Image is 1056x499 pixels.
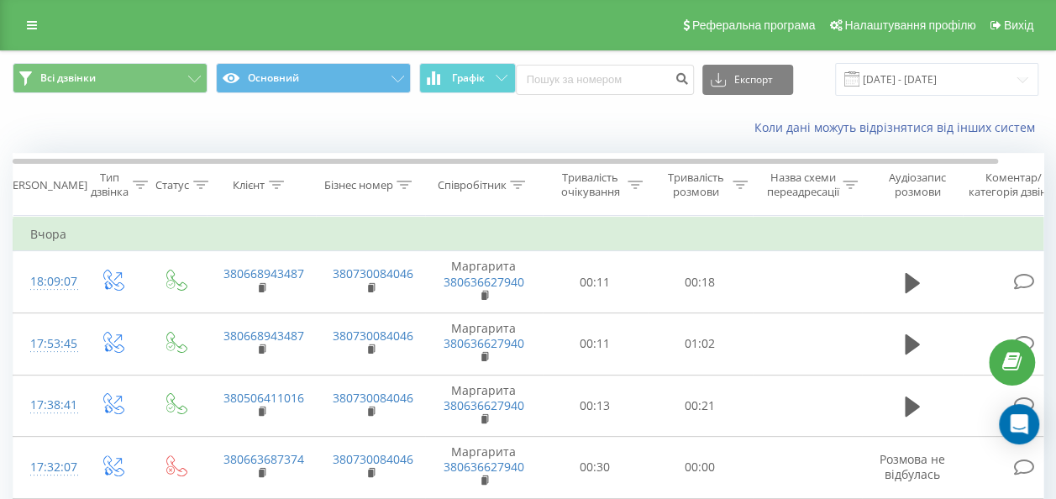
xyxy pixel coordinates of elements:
[333,390,413,406] a: 380730084046
[30,265,64,298] div: 18:09:07
[333,451,413,467] a: 380730084046
[30,451,64,484] div: 17:32:07
[333,328,413,344] a: 380730084046
[1004,18,1033,32] span: Вихід
[844,18,975,32] span: Налаштування профілю
[999,404,1039,444] div: Open Intercom Messenger
[543,313,648,375] td: 00:11
[155,178,189,192] div: Статус
[648,313,753,375] td: 01:02
[648,437,753,499] td: 00:00
[444,335,524,351] a: 380636627940
[452,72,485,84] span: Графік
[702,65,793,95] button: Експорт
[30,328,64,360] div: 17:53:45
[91,171,129,199] div: Тип дзвінка
[425,313,543,375] td: Маргарита
[40,71,96,85] span: Всі дзвінки
[425,375,543,437] td: Маргарита
[648,375,753,437] td: 00:21
[766,171,838,199] div: Назва схеми переадресації
[3,178,87,192] div: [PERSON_NAME]
[648,251,753,313] td: 00:18
[876,171,958,199] div: Аудіозапис розмови
[437,178,506,192] div: Співробітник
[880,451,945,482] span: Розмова не відбулась
[233,178,265,192] div: Клієнт
[419,63,516,93] button: Графік
[223,265,304,281] a: 380668943487
[425,251,543,313] td: Маргарита
[543,437,648,499] td: 00:30
[223,328,304,344] a: 380668943487
[754,119,1043,135] a: Коли дані можуть відрізнятися вiд інших систем
[543,375,648,437] td: 00:13
[662,171,728,199] div: Тривалість розмови
[543,251,648,313] td: 00:11
[692,18,816,32] span: Реферальна програма
[333,265,413,281] a: 380730084046
[557,171,623,199] div: Тривалість очікування
[444,459,524,475] a: 380636627940
[444,274,524,290] a: 380636627940
[223,451,304,467] a: 380663687374
[323,178,392,192] div: Бізнес номер
[516,65,694,95] input: Пошук за номером
[13,63,208,93] button: Всі дзвінки
[444,397,524,413] a: 380636627940
[216,63,411,93] button: Основний
[425,437,543,499] td: Маргарита
[223,390,304,406] a: 380506411016
[30,389,64,422] div: 17:38:41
